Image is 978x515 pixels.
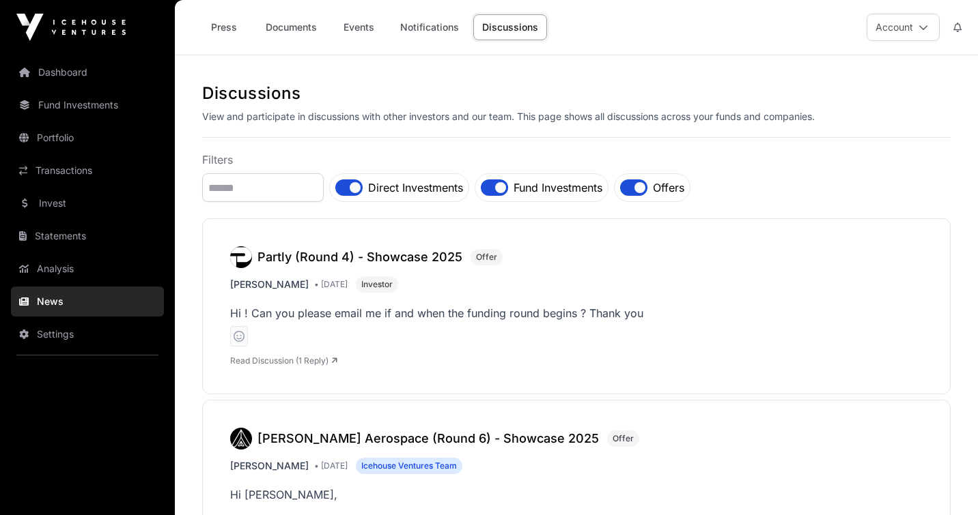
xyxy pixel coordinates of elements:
a: Notifications [391,14,468,40]
span: Offer [613,433,634,444]
h3: Partly (Round 4) - Showcase 2025 [257,248,462,267]
h3: [PERSON_NAME] Aerospace (Round 6) - Showcase 2025 [257,429,599,448]
a: Events [331,14,386,40]
a: Read Discussion (1 Reply) [230,355,337,366]
a: Settings [11,319,164,349]
a: Press [197,14,251,40]
a: Invest [11,188,164,218]
img: Icehouse Ventures Logo [16,14,126,41]
img: Partly-Icon.svg [230,246,252,268]
span: Investor [361,279,393,290]
a: Portfolio [11,123,164,153]
span: [PERSON_NAME] [230,459,309,473]
a: Statements [11,221,164,251]
a: Transactions [11,156,164,186]
label: Fund Investments [514,179,602,196]
img: Dawn-Icon.svg [230,428,252,450]
h1: Discussions [202,83,951,104]
span: • [DATE] [314,460,348,471]
a: [PERSON_NAME] Aerospace (Round 6) - Showcase 2025 [230,428,607,450]
a: Discussions [473,14,547,40]
a: Partly (Round 4) - Showcase 2025 [230,246,471,268]
span: [PERSON_NAME] [230,278,309,291]
a: Documents [257,14,326,40]
button: Account [867,14,940,41]
a: Dashboard [11,57,164,87]
a: Analysis [11,254,164,284]
iframe: Chat Widget [910,450,978,515]
p: View and participate in discussions with other investors and our team. This page shows all discus... [202,110,951,123]
p: Hi ! Can you please email me if and when the funding round begins ? Thank you [230,304,923,323]
span: Icehouse Ventures Team [361,460,457,471]
label: Offers [653,179,684,196]
p: Filters [202,151,951,168]
span: Offer [476,252,497,263]
span: • [DATE] [314,279,348,290]
a: Fund Investments [11,90,164,120]
a: News [11,286,164,317]
label: Direct Investments [368,179,463,196]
